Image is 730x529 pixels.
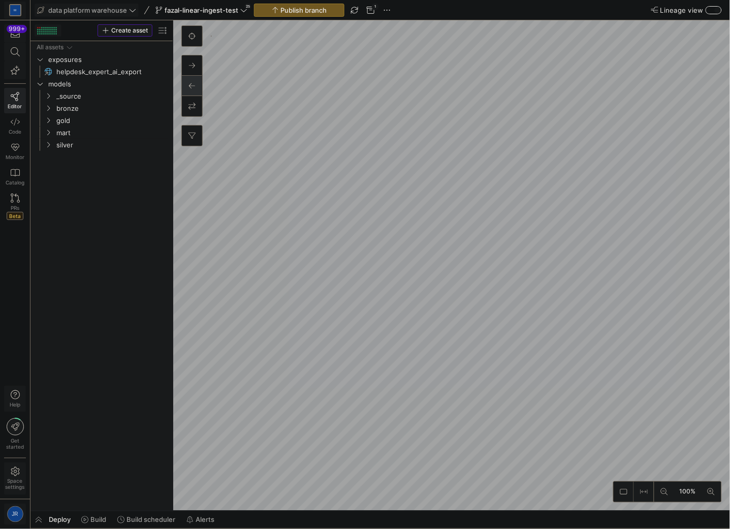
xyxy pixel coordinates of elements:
button: data platform warehouse [35,4,139,17]
div: Press SPACE to select this row. [35,102,169,114]
span: helpdesk_expert_ai_export​​​​​ [56,66,157,78]
div: Press SPACE to select this row. [35,78,169,90]
button: Build [77,511,111,528]
a: Editor [4,88,26,113]
a: Catalog [4,164,26,190]
span: data platform warehouse [48,6,127,14]
span: gold [56,115,167,127]
span: Help [9,401,21,408]
div: Press SPACE to select this row. [35,41,169,53]
button: 999+ [4,24,26,43]
span: PRs [11,205,19,211]
button: Build scheduler [113,511,180,528]
span: models [48,78,167,90]
div: Press SPACE to select this row. [35,127,169,139]
span: Build [90,516,106,524]
span: Monitor [6,154,24,160]
div: Press SPACE to select this row. [35,90,169,102]
span: mart [56,127,167,139]
div: Press SPACE to select this row. [35,66,169,78]
span: bronze [56,103,167,114]
span: Beta [7,212,23,220]
a: helpdesk_expert_ai_export​​​​​ [35,66,169,78]
button: Create asset [98,24,152,37]
span: Deploy [49,516,71,524]
span: exposures [48,54,167,66]
button: JR [4,504,26,525]
span: Catalog [6,179,24,185]
div: Press SPACE to select this row. [35,114,169,127]
div: Press SPACE to select this row. [35,53,169,66]
button: fazal-linear-ingest-test [153,4,250,17]
button: Alerts [182,511,219,528]
span: Lineage view [660,6,704,14]
div: 999+ [7,25,27,33]
div: JR [7,506,23,522]
span: Publish branch [281,6,327,14]
span: Code [9,129,21,135]
span: Space settings [6,478,25,490]
a: Code [4,113,26,139]
a: PRsBeta [4,190,26,224]
a: Monitor [4,139,26,164]
a: Spacesettings [4,462,26,495]
a: M [4,2,26,19]
div: All assets [37,44,64,51]
span: Get started [6,438,24,450]
span: fazal-linear-ingest-test [165,6,238,14]
button: Getstarted [4,414,26,454]
div: Press SPACE to select this row. [35,139,169,151]
span: _source [56,90,167,102]
span: silver [56,139,167,151]
span: Build scheduler [126,516,175,524]
button: Publish branch [254,4,344,17]
div: M [10,5,20,15]
span: Alerts [196,516,214,524]
button: Help [4,386,26,412]
span: Editor [8,103,22,109]
span: Create asset [111,27,148,34]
